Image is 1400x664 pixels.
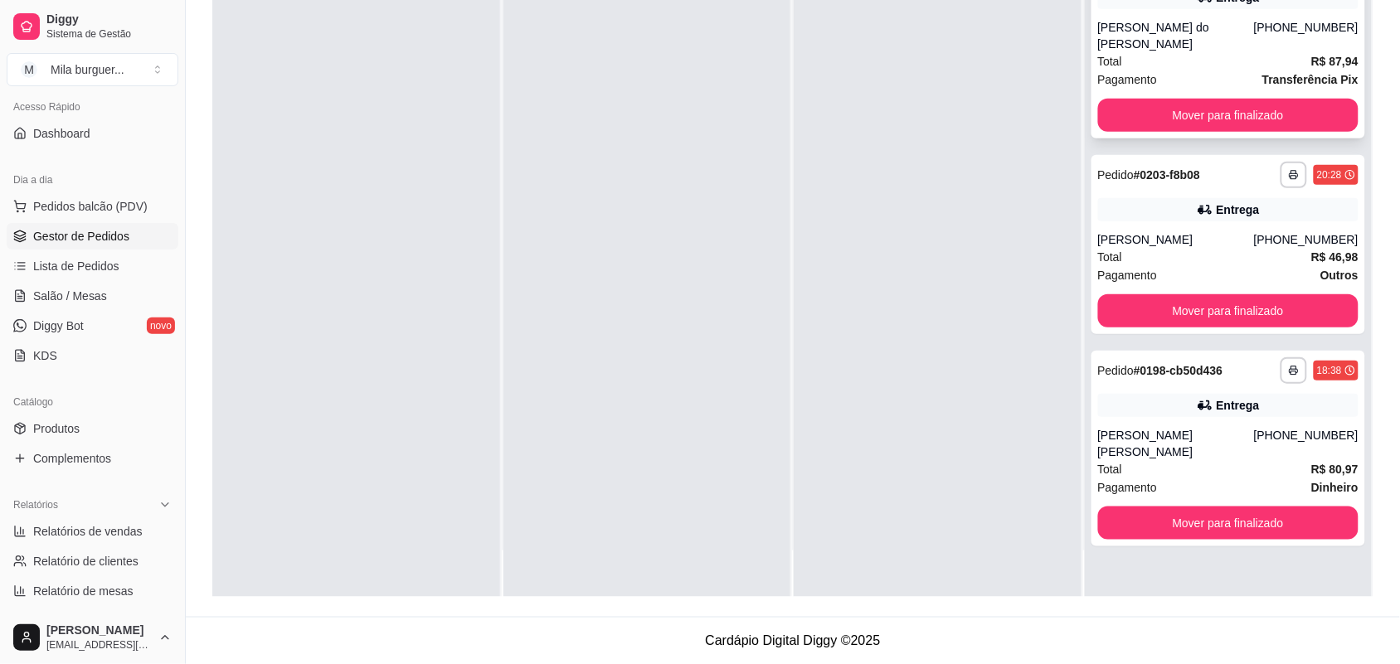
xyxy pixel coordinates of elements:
[7,283,178,309] a: Salão / Mesas
[33,553,139,569] span: Relatório de clientes
[1098,294,1359,327] button: Mover para finalizado
[7,223,178,250] a: Gestor de Pedidos
[7,518,178,545] a: Relatórios de vendas
[7,578,178,604] a: Relatório de mesas
[1134,364,1223,377] strong: # 0198-cb50d436
[186,617,1400,664] footer: Cardápio Digital Diggy © 2025
[1311,481,1359,494] strong: Dinheiro
[1320,269,1359,282] strong: Outros
[1098,248,1123,266] span: Total
[1217,397,1260,414] div: Entrega
[1311,55,1359,68] strong: R$ 87,94
[7,313,178,339] a: Diggy Botnovo
[7,548,178,574] a: Relatório de clientes
[46,27,172,41] span: Sistema de Gestão
[33,228,129,245] span: Gestor de Pedidos
[7,193,178,220] button: Pedidos balcão (PDV)
[1098,364,1135,377] span: Pedido
[33,288,107,304] span: Salão / Mesas
[7,167,178,193] div: Dia a dia
[1098,266,1158,284] span: Pagamento
[33,258,119,274] span: Lista de Pedidos
[1317,364,1342,377] div: 18:38
[7,7,178,46] a: DiggySistema de Gestão
[33,450,111,467] span: Complementos
[13,498,58,511] span: Relatórios
[1311,250,1359,264] strong: R$ 46,98
[1098,231,1254,248] div: [PERSON_NAME]
[46,638,152,652] span: [EMAIL_ADDRESS][DOMAIN_NAME]
[1254,231,1359,248] div: [PHONE_NUMBER]
[33,583,134,599] span: Relatório de mesas
[33,420,80,437] span: Produtos
[51,61,124,78] div: Mila burguer ...
[33,317,84,334] span: Diggy Bot
[7,618,178,657] button: [PERSON_NAME][EMAIL_ADDRESS][DOMAIN_NAME]
[7,53,178,86] button: Select a team
[7,389,178,415] div: Catálogo
[1254,19,1359,52] div: [PHONE_NUMBER]
[1098,99,1359,132] button: Mover para finalizado
[33,125,90,142] span: Dashboard
[1098,506,1359,540] button: Mover para finalizado
[7,253,178,279] a: Lista de Pedidos
[1262,73,1359,86] strong: Transferência Pix
[1098,460,1123,478] span: Total
[33,198,148,215] span: Pedidos balcão (PDV)
[33,523,143,540] span: Relatórios de vendas
[1254,427,1359,460] div: [PHONE_NUMBER]
[1098,52,1123,70] span: Total
[21,61,37,78] span: M
[7,445,178,472] a: Complementos
[1098,19,1254,52] div: [PERSON_NAME] do [PERSON_NAME]
[1134,168,1200,182] strong: # 0203-f8b08
[7,120,178,147] a: Dashboard
[1098,70,1158,89] span: Pagamento
[7,415,178,442] a: Produtos
[46,12,172,27] span: Diggy
[46,623,152,638] span: [PERSON_NAME]
[1098,478,1158,497] span: Pagamento
[1098,168,1135,182] span: Pedido
[1311,463,1359,476] strong: R$ 80,97
[7,342,178,369] a: KDS
[33,347,57,364] span: KDS
[7,608,178,634] a: Relatório de fidelidadenovo
[7,94,178,120] div: Acesso Rápido
[1217,201,1260,218] div: Entrega
[1098,427,1254,460] div: [PERSON_NAME] [PERSON_NAME]
[1317,168,1342,182] div: 20:28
